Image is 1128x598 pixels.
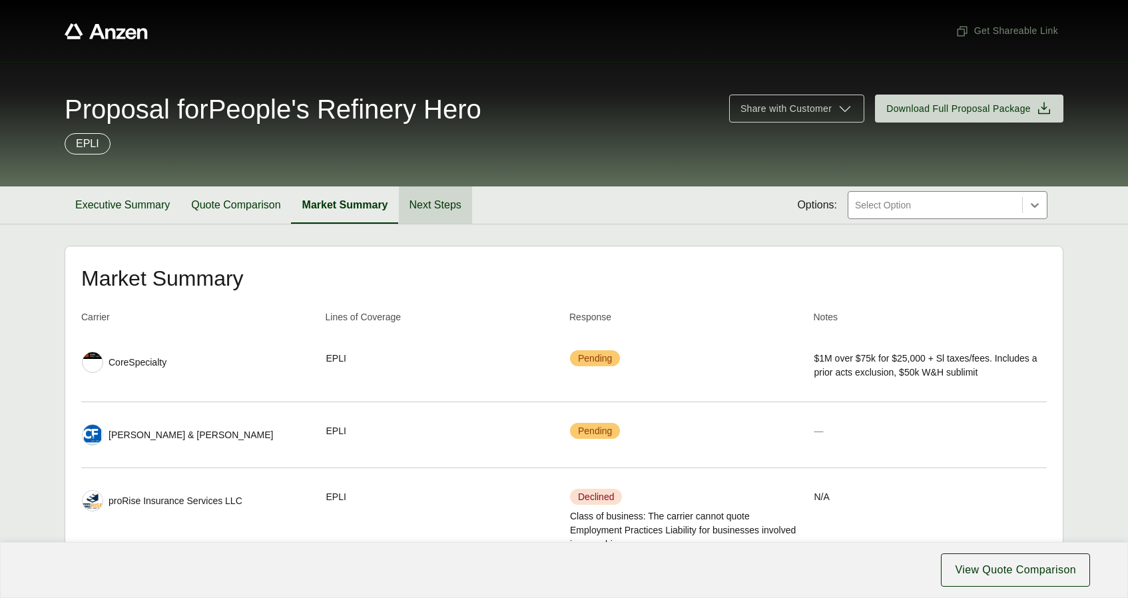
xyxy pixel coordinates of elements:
[955,562,1076,578] span: View Quote Comparison
[83,491,103,511] img: proRise Insurance Services LLC logo
[570,423,620,439] span: Pending
[81,268,1047,289] h2: Market Summary
[326,310,559,330] th: Lines of Coverage
[81,310,315,330] th: Carrier
[569,310,803,330] th: Response
[814,352,1047,380] span: $1M over $75k for $25,000 + Sl taxes/fees. Includes a prior acts exclusion, $50k W&H sublimit
[814,490,830,504] span: N/A
[399,186,472,224] button: Next Steps
[570,509,802,551] span: Class of business: The carrier cannot quote Employment Practices Liability for businesses involve...
[292,186,399,224] button: Market Summary
[729,95,864,123] button: Share with Customer
[83,425,103,445] img: Crum & Forster logo
[950,19,1063,43] button: Get Shareable Link
[740,102,832,116] span: Share with Customer
[570,350,620,366] span: Pending
[797,197,837,213] span: Options:
[83,352,103,359] img: CoreSpecialty logo
[956,24,1058,38] span: Get Shareable Link
[814,426,824,436] span: —
[570,489,622,505] span: Declined
[109,494,242,508] span: proRise Insurance Services LLC
[65,186,180,224] button: Executive Summary
[326,352,346,366] span: EPLI
[941,553,1090,587] button: View Quote Comparison
[76,136,99,152] p: EPLI
[180,186,291,224] button: Quote Comparison
[109,428,273,442] span: [PERSON_NAME] & [PERSON_NAME]
[65,23,148,39] a: Anzen website
[326,424,346,438] span: EPLI
[886,102,1031,116] span: Download Full Proposal Package
[65,96,481,123] span: Proposal for People's Refinery Hero
[109,356,166,370] span: CoreSpecialty
[326,490,346,504] span: EPLI
[814,310,1047,330] th: Notes
[875,95,1063,123] button: Download Full Proposal Package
